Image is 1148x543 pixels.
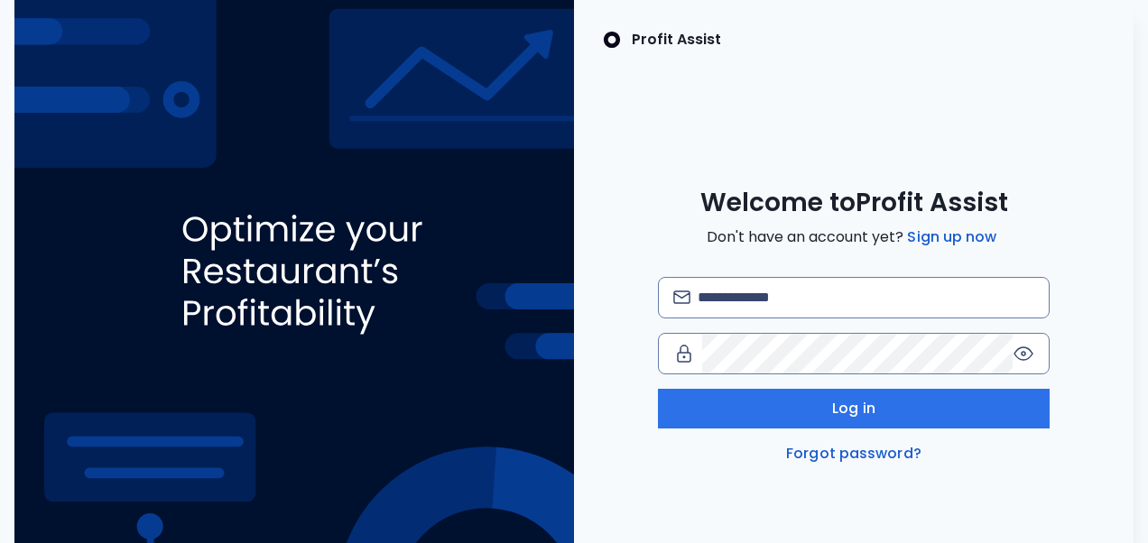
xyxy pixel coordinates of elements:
[707,226,1000,248] span: Don't have an account yet?
[782,443,925,465] a: Forgot password?
[603,29,621,51] img: SpotOn Logo
[673,290,690,304] img: email
[658,389,1050,428] button: Log in
[903,226,1000,248] a: Sign up now
[700,187,1008,219] span: Welcome to Profit Assist
[632,29,721,51] p: Profit Assist
[832,398,875,419] span: Log in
